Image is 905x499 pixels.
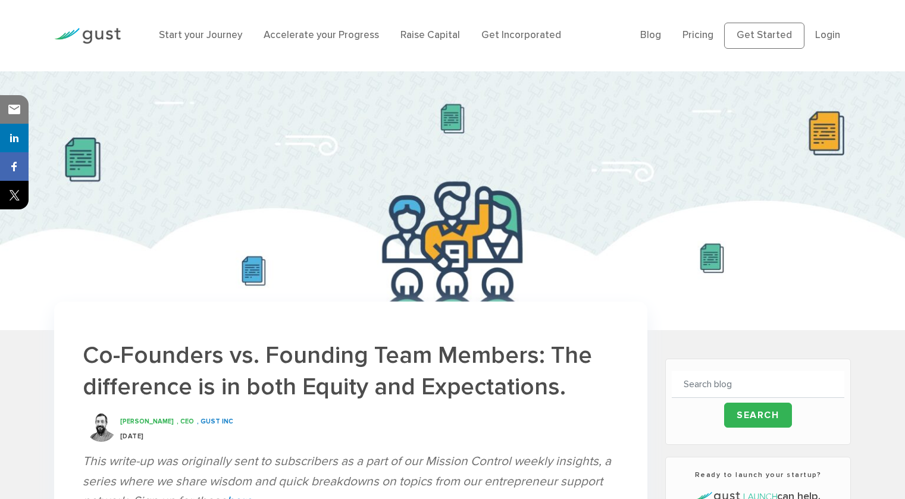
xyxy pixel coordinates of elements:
[264,29,379,41] a: Accelerate your Progress
[724,403,792,428] input: Search
[724,23,804,49] a: Get Started
[815,29,840,41] a: Login
[120,432,144,440] span: [DATE]
[83,340,619,403] h1: Co-Founders vs. Founding Team Members: The difference is in both Equity and Expectations.
[159,29,242,41] a: Start your Journey
[640,29,661,41] a: Blog
[197,418,233,425] span: , Gust INC
[54,28,121,44] img: Gust Logo
[177,418,194,425] span: , CEO
[481,29,561,41] a: Get Incorporated
[672,469,844,480] h3: Ready to launch your startup?
[86,412,116,442] img: Peter Swan
[120,418,174,425] span: [PERSON_NAME]
[400,29,460,41] a: Raise Capital
[672,371,844,398] input: Search blog
[682,29,713,41] a: Pricing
